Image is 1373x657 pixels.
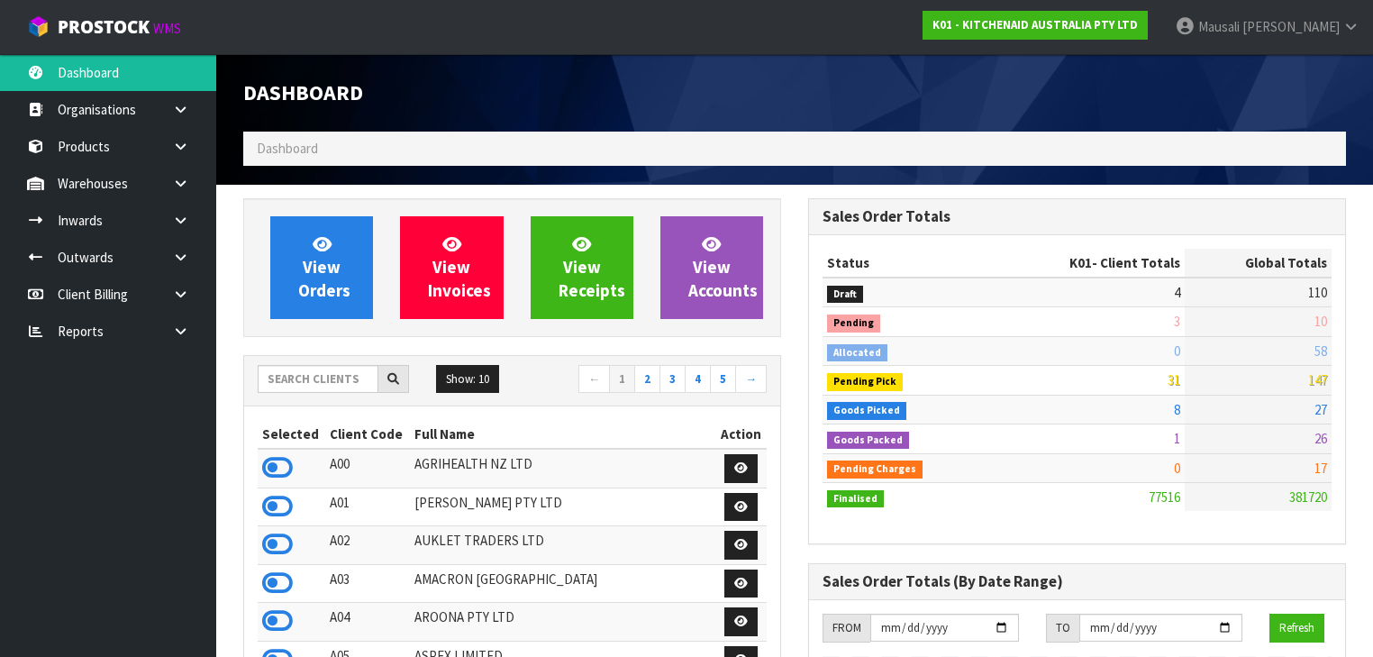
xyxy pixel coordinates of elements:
[1174,460,1180,477] span: 0
[827,286,863,304] span: Draft
[325,488,410,526] td: A01
[1289,488,1327,506] span: 381720
[27,15,50,38] img: cube-alt.png
[243,78,363,106] span: Dashboard
[1046,614,1079,643] div: TO
[991,249,1185,278] th: - Client Totals
[400,216,503,319] a: ViewInvoices
[1314,342,1327,360] span: 58
[1314,401,1327,418] span: 27
[257,140,318,157] span: Dashboard
[531,216,633,319] a: ViewReceipts
[1269,614,1324,643] button: Refresh
[715,420,767,449] th: Action
[1174,342,1180,360] span: 0
[688,233,758,301] span: View Accounts
[827,402,906,420] span: Goods Picked
[1174,313,1180,330] span: 3
[410,420,715,449] th: Full Name
[436,365,499,394] button: Show: 10
[270,216,373,319] a: ViewOrders
[410,449,715,488] td: AGRIHEALTH NZ LTD
[823,249,991,278] th: Status
[932,17,1138,32] strong: K01 - KITCHENAID AUSTRALIA PTY LTD
[428,233,491,301] span: View Invoices
[827,461,923,479] span: Pending Charges
[823,208,1332,225] h3: Sales Order Totals
[1314,430,1327,447] span: 26
[298,233,350,301] span: View Orders
[823,614,870,643] div: FROM
[1185,249,1332,278] th: Global Totals
[827,344,887,362] span: Allocated
[735,365,767,394] a: →
[325,603,410,642] td: A04
[823,573,1332,590] h3: Sales Order Totals (By Date Range)
[325,449,410,488] td: A00
[559,233,625,301] span: View Receipts
[1174,284,1180,301] span: 4
[1198,18,1240,35] span: Mausali
[1149,488,1180,506] span: 77516
[710,365,736,394] a: 5
[325,526,410,565] td: A02
[525,365,767,397] nav: Page navigation
[58,15,150,39] span: ProStock
[1314,313,1327,330] span: 10
[410,603,715,642] td: AROONA PTY LTD
[325,564,410,603] td: A03
[923,11,1148,40] a: K01 - KITCHENAID AUSTRALIA PTY LTD
[1069,254,1092,271] span: K01
[827,315,880,333] span: Pending
[827,490,884,508] span: Finalised
[258,420,325,449] th: Selected
[410,526,715,565] td: AUKLET TRADERS LTD
[634,365,660,394] a: 2
[153,20,181,37] small: WMS
[325,420,410,449] th: Client Code
[258,365,378,393] input: Search clients
[827,373,903,391] span: Pending Pick
[659,365,686,394] a: 3
[1168,371,1180,388] span: 31
[685,365,711,394] a: 4
[410,564,715,603] td: AMACRON [GEOGRAPHIC_DATA]
[1308,284,1327,301] span: 110
[609,365,635,394] a: 1
[1174,401,1180,418] span: 8
[410,488,715,526] td: [PERSON_NAME] PTY LTD
[827,432,909,450] span: Goods Packed
[660,216,763,319] a: ViewAccounts
[1314,460,1327,477] span: 17
[1242,18,1340,35] span: [PERSON_NAME]
[1174,430,1180,447] span: 1
[578,365,610,394] a: ←
[1308,371,1327,388] span: 147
